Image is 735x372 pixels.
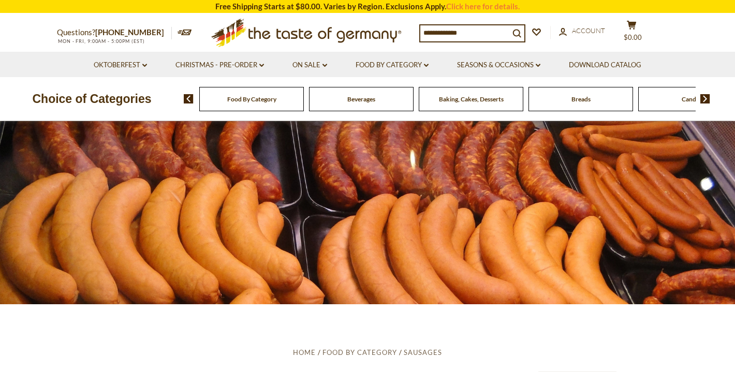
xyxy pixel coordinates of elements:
[700,94,710,103] img: next arrow
[292,59,327,71] a: On Sale
[559,25,605,37] a: Account
[682,95,699,103] a: Candy
[322,348,397,356] a: Food By Category
[457,59,540,71] a: Seasons & Occasions
[184,94,194,103] img: previous arrow
[227,95,276,103] a: Food By Category
[95,27,164,37] a: [PHONE_NUMBER]
[94,59,147,71] a: Oktoberfest
[347,95,375,103] a: Beverages
[404,348,442,356] a: Sausages
[572,26,605,35] span: Account
[446,2,520,11] a: Click here for details.
[356,59,429,71] a: Food By Category
[57,38,145,44] span: MON - FRI, 9:00AM - 5:00PM (EST)
[571,95,591,103] a: Breads
[569,59,641,71] a: Download Catalog
[57,26,172,39] p: Questions?
[175,59,264,71] a: Christmas - PRE-ORDER
[439,95,504,103] a: Baking, Cakes, Desserts
[624,33,642,41] span: $0.00
[293,348,316,356] a: Home
[616,20,647,46] button: $0.00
